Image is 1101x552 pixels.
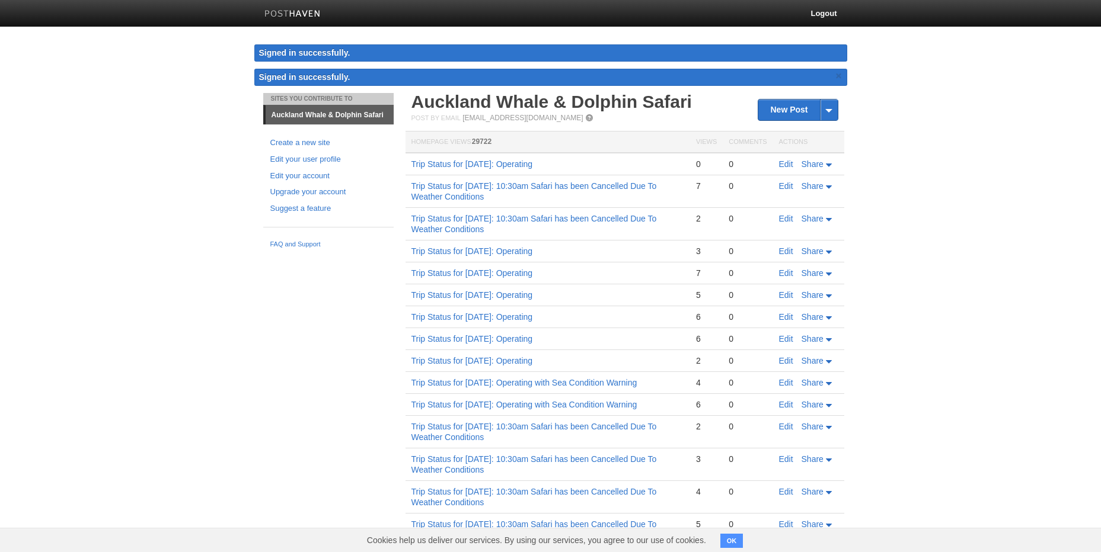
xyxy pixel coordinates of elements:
div: 0 [729,181,767,191]
div: 0 [696,159,717,169]
a: FAQ and Support [270,239,387,250]
span: Share [802,487,824,496]
th: Homepage Views [406,131,690,153]
a: Auckland Whale & Dolphin Safari [266,105,394,124]
div: 0 [729,399,767,410]
a: Trip Status for [DATE]: 10:30am Safari has been Cancelled Due To Weather Conditions [411,214,657,234]
a: Trip Status for [DATE]: Operating with Sea Condition Warning [411,400,637,409]
a: Edit [779,400,793,409]
a: Trip Status for [DATE]: 10:30am Safari has been Cancelled Due To Weather Conditions [411,487,657,507]
span: Share [802,378,824,387]
a: Edit [779,290,793,300]
a: Edit [779,454,793,464]
div: 2 [696,355,717,366]
a: Edit your user profile [270,153,387,166]
a: Edit [779,214,793,223]
a: Trip Status for [DATE]: 10:30am Safari has been Cancelled Due To Weather Conditions [411,519,657,540]
button: OK [720,534,743,548]
a: Trip Status for [DATE]: Operating [411,246,533,256]
a: Trip Status for [DATE]: Operating [411,159,533,169]
a: Edit [779,356,793,365]
div: 6 [696,399,717,410]
span: Share [802,290,824,300]
a: Edit [779,312,793,322]
span: Share [802,246,824,256]
a: Edit your account [270,170,387,182]
div: 0 [729,268,767,278]
div: 0 [729,486,767,497]
li: Sites You Contribute To [263,93,394,105]
a: Trip Status for [DATE]: Operating [411,334,533,344]
span: Share [802,214,824,223]
a: Edit [779,422,793,431]
div: 0 [729,159,767,169]
span: Share [802,400,824,409]
a: Edit [779,181,793,191]
span: Share [802,334,824,344]
div: 0 [729,312,767,322]
a: Edit [779,519,793,529]
div: Signed in successfully. [254,44,847,62]
a: Edit [779,246,793,256]
a: Trip Status for [DATE]: 10:30am Safari has been Cancelled Due To Weather Conditions [411,181,657,201]
a: Trip Status for [DATE]: Operating with Sea Condition Warning [411,378,637,387]
a: Trip Status for [DATE]: Operating [411,290,533,300]
span: Signed in successfully. [259,72,350,82]
div: 7 [696,181,717,191]
div: 5 [696,290,717,300]
span: Post by Email [411,114,461,121]
div: 3 [696,246,717,256]
span: Share [802,268,824,278]
img: Posthaven-bar [264,10,321,19]
a: Edit [779,378,793,387]
span: Share [802,312,824,322]
div: 5 [696,519,717,529]
div: 0 [729,454,767,464]
span: Share [802,519,824,529]
a: Edit [779,334,793,344]
a: Trip Status for [DATE]: 10:30am Safari has been Cancelled Due To Weather Conditions [411,454,657,474]
div: 4 [696,486,717,497]
span: 29722 [472,137,492,146]
span: Share [802,356,824,365]
div: 0 [729,355,767,366]
th: Views [690,131,723,153]
a: Edit [779,268,793,278]
div: 6 [696,333,717,344]
span: Cookies help us deliver our services. By using our services, you agree to our use of cookies. [355,528,718,552]
div: 7 [696,268,717,278]
th: Comments [723,131,773,153]
div: 0 [729,213,767,224]
a: Edit [779,487,793,496]
a: Upgrade your account [270,186,387,198]
div: 2 [696,421,717,432]
a: Create a new site [270,137,387,149]
div: 0 [729,421,767,432]
a: Trip Status for [DATE]: Operating [411,356,533,365]
a: Edit [779,159,793,169]
span: Share [802,159,824,169]
div: 0 [729,377,767,388]
span: Share [802,181,824,191]
a: Trip Status for [DATE]: 10:30am Safari has been Cancelled Due To Weather Conditions [411,422,657,442]
div: 2 [696,213,717,224]
a: Suggest a feature [270,203,387,215]
div: 6 [696,312,717,322]
a: Auckland Whale & Dolphin Safari [411,92,692,111]
div: 0 [729,246,767,256]
div: 0 [729,290,767,300]
a: × [834,69,844,84]
span: Share [802,454,824,464]
span: Share [802,422,824,431]
a: Trip Status for [DATE]: Operating [411,312,533,322]
div: 3 [696,454,717,464]
div: 0 [729,333,767,344]
a: New Post [758,100,837,120]
th: Actions [773,131,844,153]
a: [EMAIL_ADDRESS][DOMAIN_NAME] [462,114,583,122]
a: Trip Status for [DATE]: Operating [411,268,533,278]
div: 4 [696,377,717,388]
div: 0 [729,519,767,529]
